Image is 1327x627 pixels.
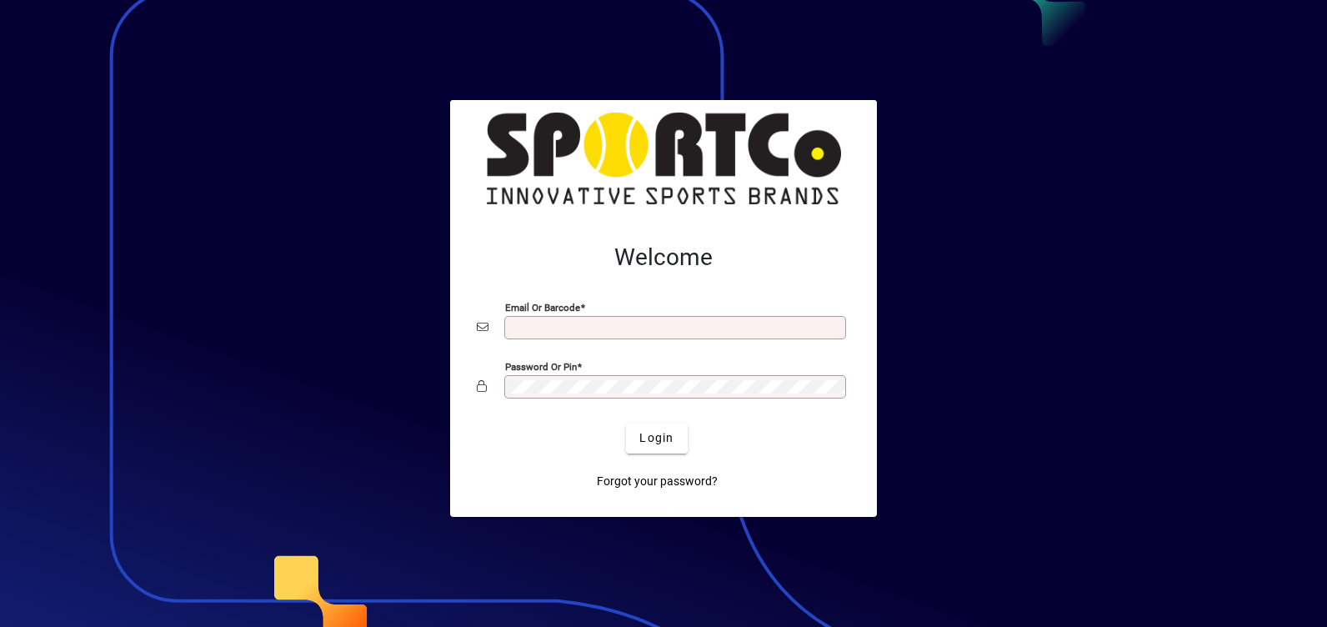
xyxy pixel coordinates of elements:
[477,243,850,272] h2: Welcome
[626,424,687,454] button: Login
[505,360,577,372] mat-label: Password or Pin
[597,473,718,490] span: Forgot your password?
[639,429,674,447] span: Login
[505,301,580,313] mat-label: Email or Barcode
[590,467,724,497] a: Forgot your password?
